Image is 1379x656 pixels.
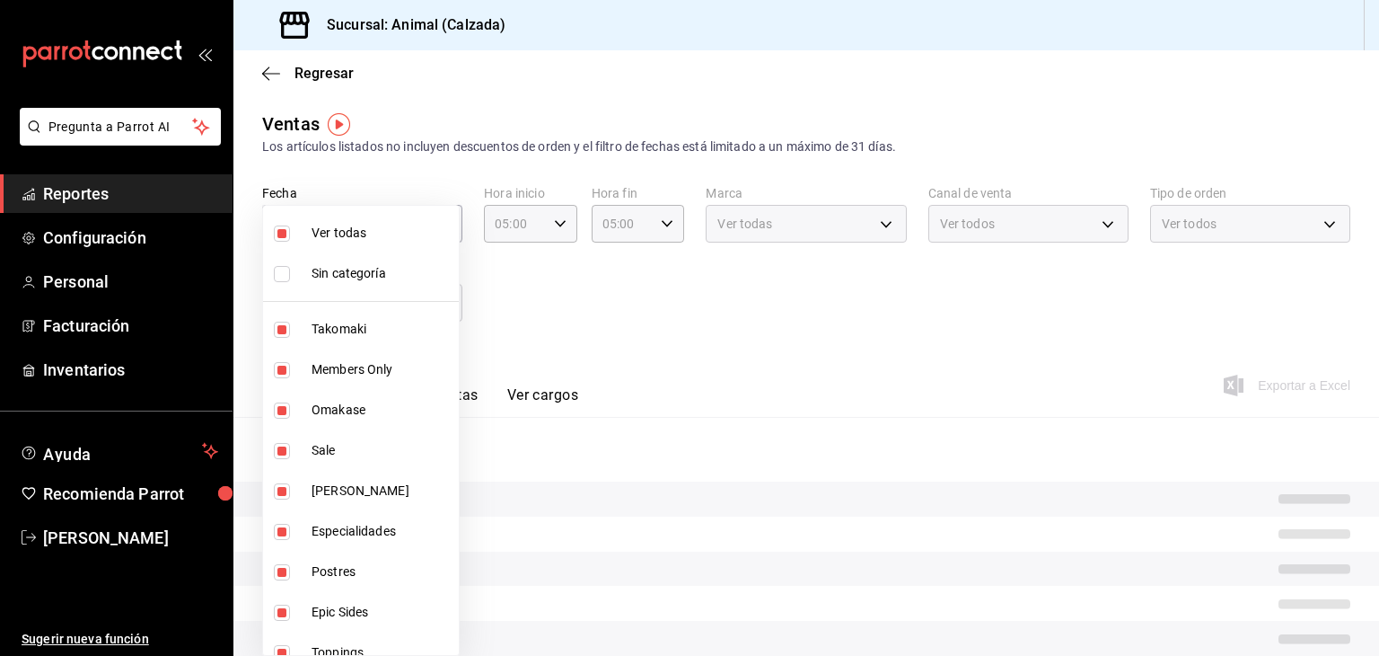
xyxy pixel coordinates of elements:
[312,603,452,622] span: Epic Sides
[328,113,350,136] img: Tooltip marker
[312,441,452,460] span: Sale
[312,522,452,541] span: Especialidades
[312,224,452,243] span: Ver todas
[312,320,452,339] span: Takomaki
[312,264,452,283] span: Sin categoría
[312,401,452,420] span: Omakase
[312,360,452,379] span: Members Only
[312,482,452,501] span: [PERSON_NAME]
[312,563,452,581] span: Postres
